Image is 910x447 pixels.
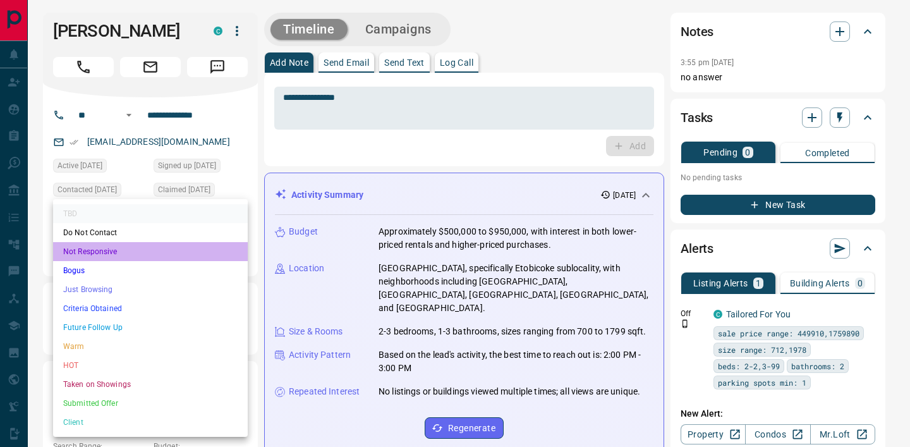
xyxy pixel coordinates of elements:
li: Future Follow Up [53,318,248,337]
li: Warm [53,337,248,356]
li: Just Browsing [53,280,248,299]
li: Client [53,413,248,432]
li: Not Responsive [53,242,248,261]
li: Do Not Contact [53,223,248,242]
li: Taken on Showings [53,375,248,394]
li: Submitted Offer [53,394,248,413]
li: Bogus [53,261,248,280]
li: Criteria Obtained [53,299,248,318]
li: HOT [53,356,248,375]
